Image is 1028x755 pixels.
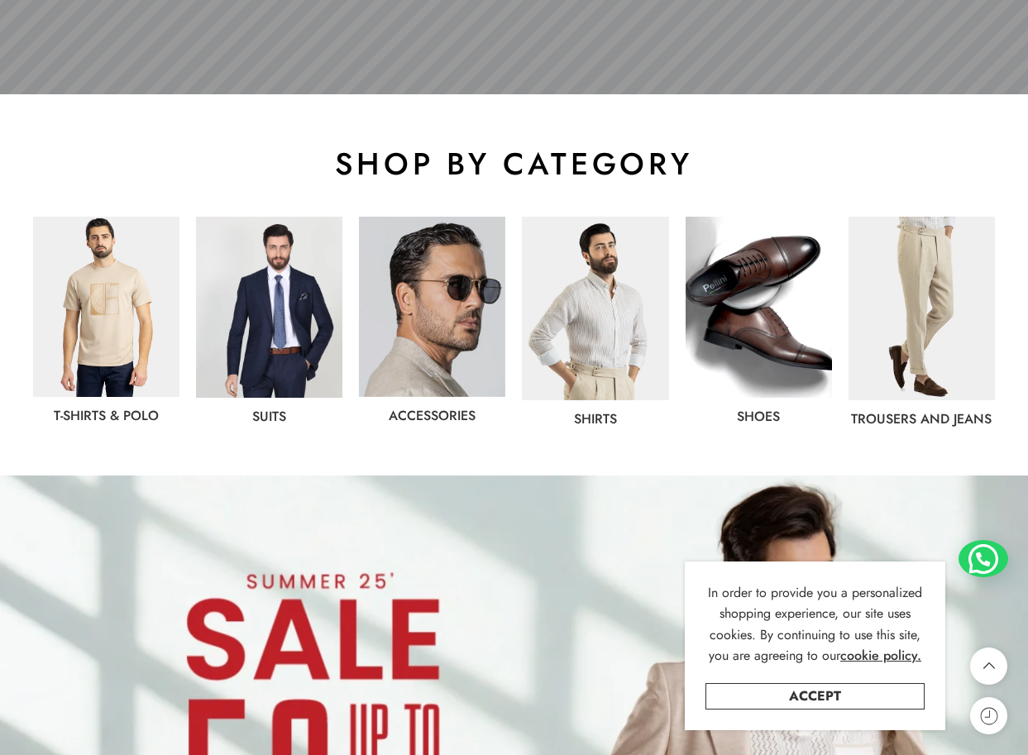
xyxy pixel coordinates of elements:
a: Accept [705,683,925,710]
a: Accessories [389,406,476,425]
span: In order to provide you a personalized shopping experience, our site uses cookies. By continuing ... [708,583,922,666]
a: Suits [252,407,286,426]
a: shoes [737,407,780,426]
h2: shop by category [33,144,995,184]
a: T-Shirts & Polo [54,406,159,425]
a: Trousers and jeans [851,409,992,428]
a: Shirts [574,409,617,428]
a: cookie policy. [840,645,921,667]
